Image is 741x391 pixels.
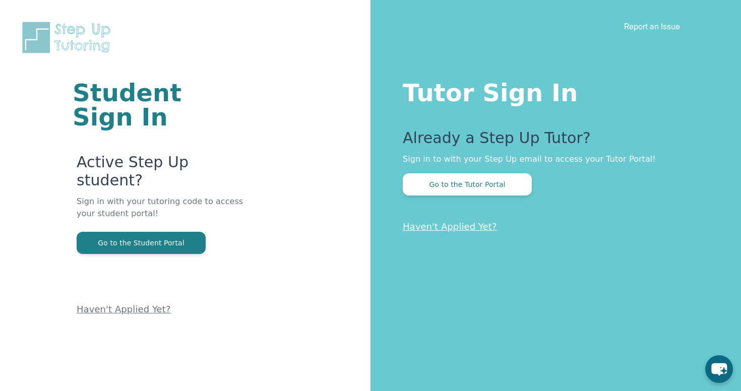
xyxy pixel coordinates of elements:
[77,304,171,314] a: Haven't Applied Yet?
[403,129,701,153] p: Already a Step Up Tutor?
[705,355,733,383] button: chat-button
[403,153,701,165] p: Sign in to with your Step Up email to access your Tutor Portal!
[77,153,250,195] p: Active Step Up student?
[77,232,206,254] button: Go to the Student Portal
[20,20,117,55] img: Step Up Tutoring horizontal logo
[77,238,206,247] a: Go to the Student Portal
[624,21,680,31] a: Report an Issue
[403,221,497,232] a: Haven't Applied Yet?
[403,179,532,189] a: Go to the Tutor Portal
[403,77,701,105] h1: Tutor Sign In
[77,195,250,232] p: Sign in with your tutoring code to access your student portal!
[403,173,532,195] button: Go to the Tutor Portal
[73,81,250,129] h1: Student Sign In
